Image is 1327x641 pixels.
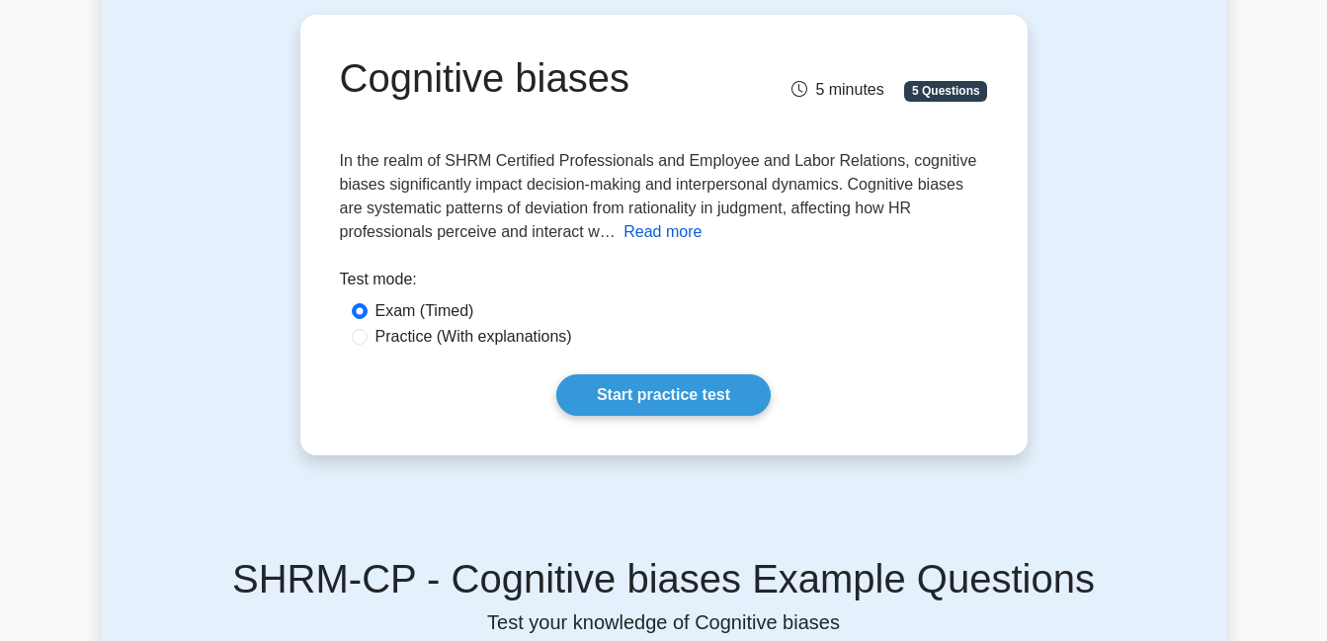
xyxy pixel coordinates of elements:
[340,268,988,299] div: Test mode:
[124,555,1203,602] h5: SHRM-CP - Cognitive biases Example Questions
[375,299,474,323] label: Exam (Timed)
[340,54,764,102] h1: Cognitive biases
[375,325,572,349] label: Practice (With explanations)
[556,374,771,416] a: Start practice test
[791,81,883,98] span: 5 minutes
[904,81,987,101] span: 5 Questions
[623,220,702,244] button: Read more
[340,152,977,240] span: In the realm of SHRM Certified Professionals and Employee and Labor Relations, cognitive biases s...
[124,610,1203,634] p: Test your knowledge of Cognitive biases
